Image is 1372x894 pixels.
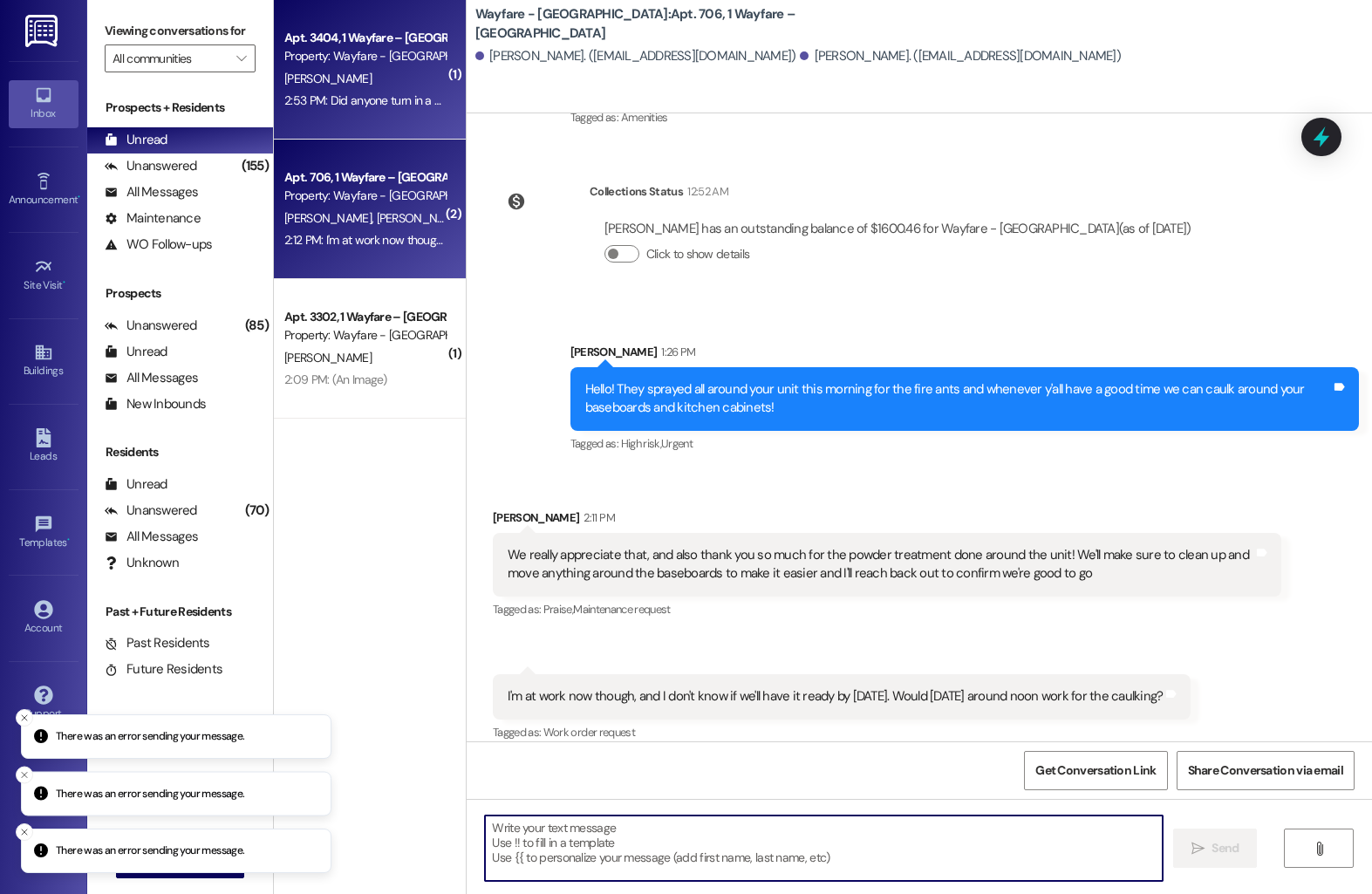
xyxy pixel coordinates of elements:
[604,220,1191,238] div: [PERSON_NAME] has an outstanding balance of $1600.46 for Wayfare - [GEOGRAPHIC_DATA] (as of [DATE])
[1177,751,1355,790] button: Share Conversation via email
[493,597,1281,622] div: Tagged as:
[493,720,1191,745] div: Tagged as:
[543,725,635,740] span: Work order request
[9,338,78,385] a: Buildings
[87,99,273,117] div: Prospects + Residents
[1024,751,1167,790] button: Get Conversation Link
[87,443,273,461] div: Residents
[105,131,167,149] div: Unread
[9,252,78,299] a: Site Visit •
[16,823,33,841] button: Close toast
[683,182,728,201] div: 12:52 AM
[475,5,824,43] b: Wayfare - [GEOGRAPHIC_DATA]: Apt. 706, 1 Wayfare – [GEOGRAPHIC_DATA]
[105,475,167,494] div: Unread
[1173,829,1258,868] button: Send
[105,634,210,652] div: Past Residents
[9,595,78,642] a: Account
[1188,761,1343,780] span: Share Conversation via email
[25,15,61,47] img: ResiDesk Logo
[87,603,273,621] div: Past + Future Residents
[16,709,33,727] button: Close toast
[284,168,446,187] div: Apt. 706, 1 Wayfare – [GEOGRAPHIC_DATA]
[376,210,463,226] span: [PERSON_NAME]
[241,497,273,524] div: (70)
[284,232,933,248] div: 2:12 PM: I'm at work now though, and I don't know if we'll have it ready by [DATE]. Would [DATE] ...
[9,680,78,727] a: Support
[579,508,614,527] div: 2:11 PM
[590,182,683,201] div: Collections Status
[56,729,245,745] p: There was an error sending your message.
[105,528,198,546] div: All Messages
[1035,761,1156,780] span: Get Conversation Link
[475,47,796,65] div: [PERSON_NAME]. ([EMAIL_ADDRESS][DOMAIN_NAME])
[105,317,197,335] div: Unanswered
[105,209,201,228] div: Maintenance
[105,183,198,201] div: All Messages
[284,71,372,86] span: [PERSON_NAME]
[9,80,78,127] a: Inbox
[284,29,446,47] div: Apt. 3404, 1 Wayfare – [GEOGRAPHIC_DATA]
[9,423,78,470] a: Leads
[241,312,273,339] div: (85)
[284,210,377,226] span: [PERSON_NAME]
[493,508,1281,533] div: [PERSON_NAME]
[9,509,78,556] a: Templates •
[105,343,167,361] div: Unread
[570,343,1359,367] div: [PERSON_NAME]
[105,660,222,679] div: Future Residents
[105,554,179,572] div: Unknown
[621,110,668,125] span: Amenities
[105,157,197,175] div: Unanswered
[284,308,446,326] div: Apt. 3302, 1 Wayfare – [GEOGRAPHIC_DATA]
[236,51,246,65] i: 
[56,843,245,859] p: There was an error sending your message.
[573,602,671,617] span: Maintenance request
[105,369,198,387] div: All Messages
[105,502,197,520] div: Unanswered
[570,105,1359,130] div: Tagged as:
[16,766,33,783] button: Close toast
[657,343,695,361] div: 1:26 PM
[63,276,65,289] span: •
[67,534,70,546] span: •
[1191,842,1205,856] i: 
[508,546,1253,583] div: We really appreciate that, and also thank you so much for the powder treatment done around the un...
[56,786,245,802] p: There was an error sending your message.
[284,92,500,108] div: 2:53 PM: Did anyone turn in a mailbox key?
[646,245,749,263] label: Click to show details
[105,235,212,254] div: WO Follow-ups
[105,17,256,44] label: Viewing conversations for
[621,436,662,451] span: High risk ,
[585,380,1331,418] div: Hello! They sprayed all around your unit this morning for the fire ants and whenever y'all have a...
[1313,842,1326,856] i: 
[78,191,80,203] span: •
[284,350,372,365] span: [PERSON_NAME]
[1212,839,1239,857] span: Send
[661,436,693,451] span: Urgent
[543,602,573,617] span: Praise ,
[113,44,228,72] input: All communities
[800,47,1121,65] div: [PERSON_NAME]. ([EMAIL_ADDRESS][DOMAIN_NAME])
[105,395,206,413] div: New Inbounds
[570,431,1359,456] div: Tagged as:
[284,326,446,345] div: Property: Wayfare - [GEOGRAPHIC_DATA]
[237,153,273,180] div: (155)
[87,284,273,303] div: Prospects
[284,187,446,205] div: Property: Wayfare - [GEOGRAPHIC_DATA]
[284,47,446,65] div: Property: Wayfare - [GEOGRAPHIC_DATA]
[284,372,387,387] div: 2:09 PM: (An Image)
[508,687,1164,706] div: I'm at work now though, and I don't know if we'll have it ready by [DATE]. Would [DATE] around no...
